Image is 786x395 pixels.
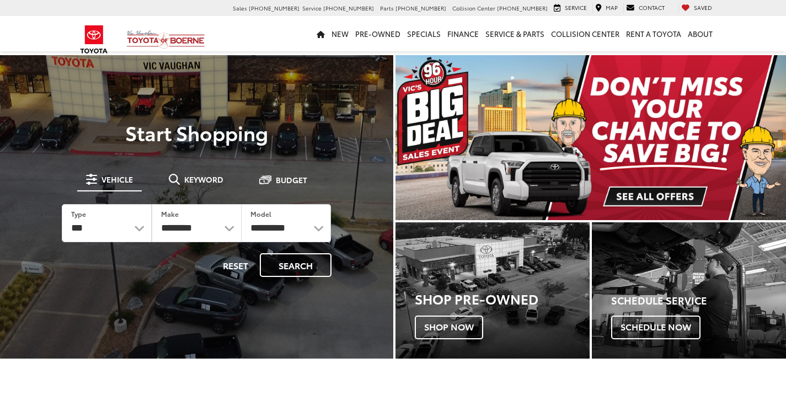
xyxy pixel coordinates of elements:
a: Specials [404,16,444,51]
a: Service & Parts: Opens in a new tab [482,16,548,51]
a: Schedule Service Schedule Now [592,222,786,359]
p: Start Shopping [46,121,347,143]
label: Type [71,209,86,218]
a: Shop Pre-Owned Shop Now [395,222,590,359]
span: Service [302,4,322,12]
span: Schedule Now [611,316,701,339]
a: Home [313,16,328,51]
a: Finance [444,16,482,51]
span: [PHONE_NUMBER] [497,4,548,12]
label: Model [250,209,271,218]
span: [PHONE_NUMBER] [395,4,446,12]
span: Shop Now [415,316,483,339]
img: Toyota [73,22,115,57]
a: Contact [623,3,667,13]
img: Vic Vaughan Toyota of Boerne [126,30,205,49]
a: Pre-Owned [352,16,404,51]
span: Sales [233,4,247,12]
span: Vehicle [101,175,133,183]
div: Toyota [592,222,786,359]
button: Reset [213,253,258,277]
span: [PHONE_NUMBER] [249,4,300,12]
a: About [685,16,716,51]
span: Service [565,3,587,12]
button: Search [260,253,331,277]
span: [PHONE_NUMBER] [323,4,374,12]
span: Collision Center [452,4,495,12]
span: Budget [276,176,307,184]
a: Map [592,3,621,13]
h3: Shop Pre-Owned [415,291,590,306]
a: My Saved Vehicles [678,3,715,13]
label: Make [161,209,179,218]
a: Collision Center [548,16,623,51]
a: New [328,16,352,51]
a: Service [551,3,590,13]
span: Map [606,3,618,12]
span: Keyword [184,175,223,183]
span: Parts [380,4,394,12]
span: Contact [639,3,665,12]
div: Toyota [395,222,590,359]
h4: Schedule Service [611,295,786,306]
span: Saved [694,3,712,12]
a: Rent a Toyota [623,16,685,51]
